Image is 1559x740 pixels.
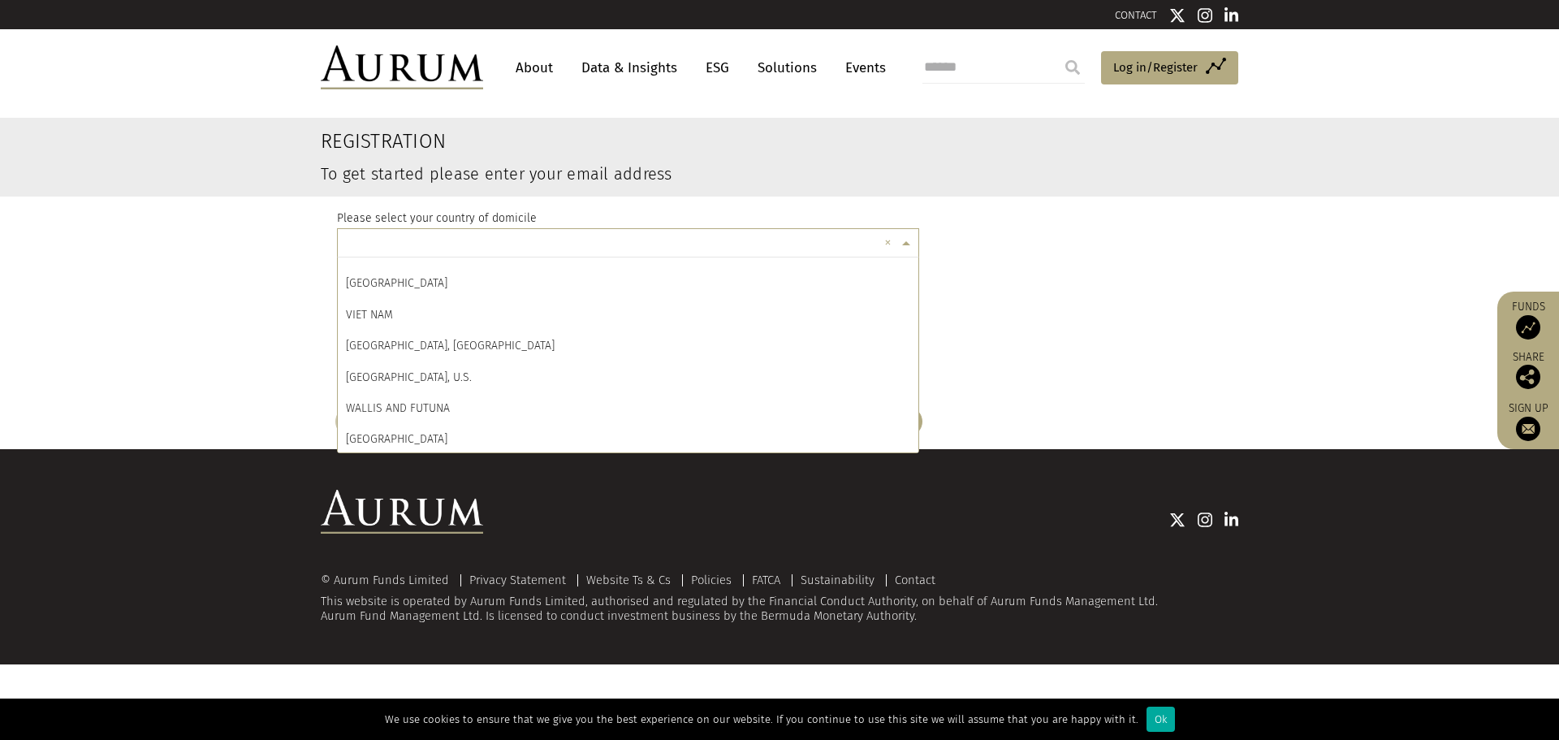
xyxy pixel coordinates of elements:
a: Events [837,53,886,83]
h2: Registration [321,130,1082,154]
label: Please select your country of domicile [337,209,537,228]
button: BACK [335,406,417,437]
ng-dropdown-panel: Options list [337,257,919,453]
a: ESG [697,53,737,83]
span: Clear all [884,235,898,253]
div: © Aurum Funds Limited [321,574,457,586]
img: Instagram icon [1198,7,1212,24]
input: Submit [1056,51,1089,84]
span: [GEOGRAPHIC_DATA] [346,276,447,290]
a: Privacy Statement [469,573,566,587]
a: About [507,53,561,83]
img: Sign up to our newsletter [1516,417,1540,441]
a: FATCA [752,573,780,587]
span: [GEOGRAPHIC_DATA], U.S. [346,370,472,384]
img: Twitter icon [1169,512,1185,528]
div: This website is operated by Aurum Funds Limited, authorised and regulated by the Financial Conduc... [321,574,1238,624]
img: Share this post [1516,365,1540,389]
a: Log in/Register [1101,51,1238,85]
img: Instagram icon [1198,512,1212,528]
a: Data & Insights [573,53,685,83]
span: [GEOGRAPHIC_DATA], [GEOGRAPHIC_DATA] [346,339,555,353]
span: Log in/Register [1113,58,1198,77]
a: CONTACT [1115,9,1157,21]
span: [GEOGRAPHIC_DATA] [346,432,447,446]
a: Funds [1505,300,1551,340]
span: VIET NAM [346,308,393,322]
a: Contact [895,573,935,587]
img: Linkedin icon [1224,512,1239,528]
img: Twitter icon [1169,7,1185,24]
span: WALLIS AND FUTUNA [346,401,450,415]
a: Solutions [749,53,825,83]
img: Linkedin icon [1224,7,1239,24]
img: Aurum Logo [321,490,483,534]
a: Policies [691,573,732,587]
img: Aurum [321,45,483,89]
h3: To get started please enter your email address [321,166,1082,182]
div: Share [1505,352,1551,389]
img: Access Funds [1516,315,1540,340]
a: Sign up [1505,401,1551,441]
a: Website Ts & Cs [586,573,671,587]
a: Sustainability [801,573,875,587]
